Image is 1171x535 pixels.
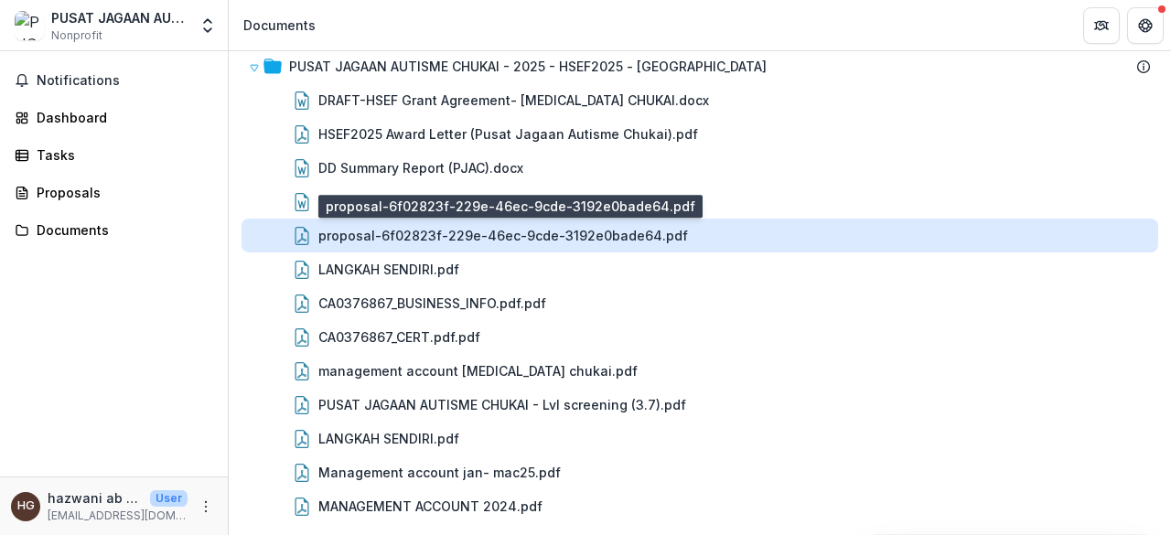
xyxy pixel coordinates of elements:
div: HSEF2025 Award Letter (Pusat Jagaan Autisme Chukai).pdf [242,117,1158,151]
div: LANGKAH SENDIRI.pdf [318,429,459,448]
div: DRAFT-HSEF Grant Agreement- [MEDICAL_DATA] CHUKAI.docx [242,83,1158,117]
a: Documents [7,215,220,245]
div: proposal-6f02823f-229e-46ec-9cde-3192e0bade64.pdf [242,219,1158,252]
div: CA0376867_BUSINESS_INFO.pdf.pdf [318,294,546,313]
div: MANAGEMENT ACCOUNT 2024.pdf [242,489,1158,523]
div: Documents [243,16,316,35]
div: CA0376867_BUSINESS_INFO.pdf.pdf [242,286,1158,320]
button: Partners [1083,7,1120,44]
p: User [150,490,188,507]
div: management account [MEDICAL_DATA] chukai.pdf [242,354,1158,388]
a: Tasks [7,140,220,170]
div: Documents [37,220,206,240]
nav: breadcrumb [236,12,323,38]
button: Notifications [7,66,220,95]
a: Dashboard [7,102,220,133]
p: hazwani ab ghani [48,488,143,508]
button: More [195,496,217,518]
p: [EMAIL_ADDRESS][DOMAIN_NAME] [48,508,188,524]
div: CA0376867_CERT.pdf.pdf [242,320,1158,354]
div: proposal-6f02823f-229e-46ec-9cde-3192e0bade64.pdf [318,226,688,245]
div: DD Summary Report (PJAC).docx [242,151,1158,185]
div: management account [MEDICAL_DATA] chukai.pdf [318,361,638,380]
div: Management account jan- mac25.pdf [318,463,561,482]
div: LANGKAH SENDIRI.pdf [318,260,459,279]
div: PUSAT JAGAAN AUTISME CHUKAI - Lvl screening (3.7).pdf [318,395,686,414]
div: PUSAT JAGAAN AUTISME CHUKAI - 2025 - HSEF2025 - [GEOGRAPHIC_DATA]DRAFT-HSEF Grant Agreement- [MED... [242,49,1158,523]
div: DD Full Report (PJAC).docx [242,185,1158,219]
div: Dashboard [37,108,206,127]
a: Proposals [7,177,220,208]
div: DD Summary Report (PJAC).docx [318,158,523,177]
button: Open entity switcher [195,7,220,44]
div: PUSAT JAGAAN AUTISME CHUKAI - 2025 - HSEF2025 - [GEOGRAPHIC_DATA] [289,57,767,76]
div: Tasks [37,145,206,165]
div: MANAGEMENT ACCOUNT 2024.pdf [318,497,543,516]
div: HSEF2025 Award Letter (Pusat Jagaan Autisme Chukai).pdf [318,124,698,144]
div: DD Full Report (PJAC).docx [318,192,488,211]
div: LANGKAH SENDIRI.pdf [242,252,1158,286]
div: Management account jan- mac25.pdf [242,455,1158,489]
div: Proposals [37,183,206,202]
div: PUSAT JAGAAN AUTISME CHUKAI - 2025 - HSEF2025 - [GEOGRAPHIC_DATA] [242,49,1158,83]
div: PUSAT JAGAAN AUTISME CHUKAI [51,8,188,27]
div: hazwani ab ghani [17,500,35,512]
button: Get Help [1127,7,1164,44]
span: Nonprofit [51,27,102,44]
div: LANGKAH SENDIRI.pdf [242,422,1158,455]
div: DRAFT-HSEF Grant Agreement- [MEDICAL_DATA] CHUKAI.docx [318,91,709,110]
img: PUSAT JAGAAN AUTISME CHUKAI [15,11,44,40]
div: CA0376867_CERT.pdf.pdf [318,327,480,347]
span: Notifications [37,73,213,89]
div: PUSAT JAGAAN AUTISME CHUKAI - Lvl screening (3.7).pdf [242,388,1158,422]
